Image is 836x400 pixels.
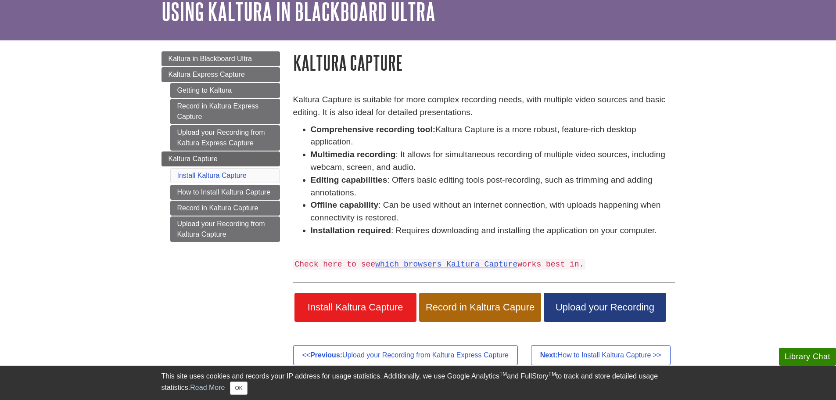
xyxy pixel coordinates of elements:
[311,174,675,199] li: : Offers basic editing tools post-recording, such as trimming and adding annotations.
[310,351,342,359] strong: Previous:
[311,199,675,224] li: : Can be used without an internet connection, with uploads happening when connectivity is restored.
[170,185,280,200] a: How to Install Kaltura Capture
[301,302,410,313] span: Install Kaltura Capture
[311,175,388,184] strong: Editing capabilities
[311,150,396,159] strong: Multimedia recording
[169,55,252,62] span: Kaltura in Blackboard Ultra
[311,123,675,149] li: Kaltura Capture is a more robust, feature-rich desktop application.
[311,224,675,237] li: : Requires downloading and installing the application on your computer.
[426,302,535,313] span: Record in Kaltura Capure
[170,125,280,151] a: Upload your Recording from Kaltura Express Capture
[170,216,280,242] a: Upload your Recording from Kaltura Capture
[230,382,247,395] button: Close
[375,260,517,269] a: which browsers Kaltura Capture
[170,83,280,98] a: Getting to Kaltura
[779,348,836,366] button: Library Chat
[161,67,280,82] a: Kaltura Express Capture
[311,125,436,134] strong: Comprehensive recording tool:
[161,51,280,242] div: Guide Page Menu
[293,94,675,119] p: Kaltura Capture is suitable for more complex recording needs, with multiple video sources and bas...
[293,51,675,74] h1: Kaltura Capture
[169,155,218,162] span: Kaltura Capture
[161,151,280,166] a: Kaltura Capture
[170,201,280,216] a: Record in Kaltura Capture
[311,200,379,209] strong: Offline capability
[293,259,586,270] code: Check here to see works best in.
[531,345,671,365] a: Next:How to Install Kaltura Capture >>
[294,293,416,322] a: Install Kaltura Capture
[177,172,247,179] a: Install Kaltura Capture
[161,51,280,66] a: Kaltura in Blackboard Ultra
[311,226,391,235] strong: Installation required
[169,71,245,78] span: Kaltura Express Capture
[549,371,556,377] sup: TM
[293,345,518,365] a: <<Previous:Upload your Recording from Kaltura Express Capture
[550,302,659,313] span: Upload your Recording
[540,351,558,359] strong: Next:
[170,99,280,124] a: Record in Kaltura Express Capture
[311,148,675,174] li: : It allows for simultaneous recording of multiple video sources, including webcam, screen, and a...
[419,293,541,322] a: Record in Kaltura Capure
[544,293,666,322] a: Upload your Recording
[190,384,225,391] a: Read More
[161,371,675,395] div: This site uses cookies and records your IP address for usage statistics. Additionally, we use Goo...
[499,371,507,377] sup: TM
